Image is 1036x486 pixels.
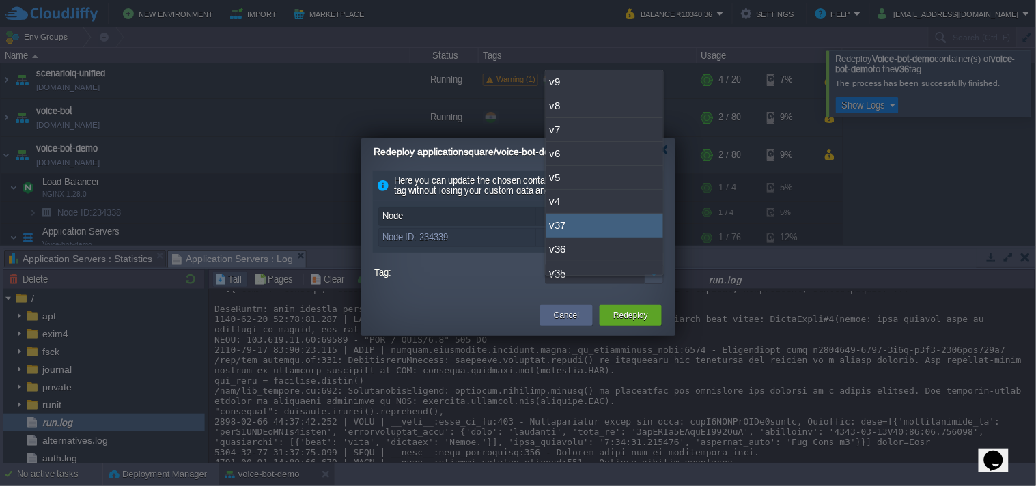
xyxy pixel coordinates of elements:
div: v36 [536,229,659,246]
div: v6 [546,142,663,166]
iframe: chat widget [979,431,1022,472]
div: Node [379,208,535,225]
div: Node ID: 234339 [379,229,535,246]
div: v4 [546,190,663,214]
div: v5 [546,166,663,190]
div: v7 [546,118,663,142]
label: Tag: [374,264,542,281]
div: v35 [546,261,663,285]
span: Redeploy applicationsquare/voice-bot-demo containers [374,146,611,157]
div: Here you can update the chosen containers to another template tag without losing your custom data... [373,171,664,201]
button: Redeploy [613,309,648,322]
div: v37 [546,214,663,238]
div: Tag [536,208,659,225]
div: v8 [546,94,663,118]
div: v36 [546,238,663,261]
button: Cancel [554,309,579,322]
div: v9 [546,70,663,94]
